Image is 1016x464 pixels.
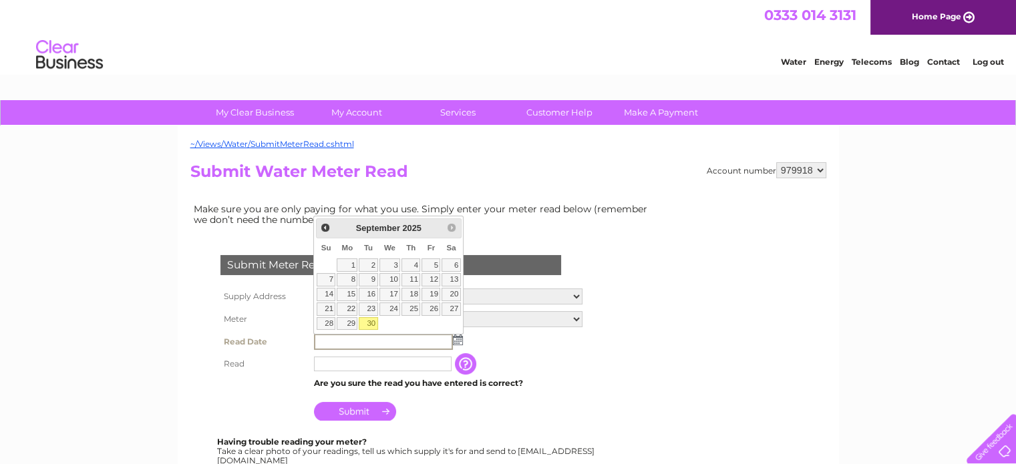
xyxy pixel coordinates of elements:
span: Saturday [446,244,456,252]
a: 4 [401,258,420,272]
a: 13 [442,273,460,286]
a: Blog [900,57,919,67]
a: Prev [318,220,333,236]
div: Account number [707,162,826,178]
a: 24 [379,302,401,316]
div: Submit Meter Read [220,255,561,275]
th: Read [217,353,311,375]
a: My Account [301,100,411,125]
a: 26 [421,302,440,316]
h2: Submit Water Meter Read [190,162,826,188]
a: Contact [927,57,960,67]
a: 17 [379,288,401,301]
a: 7 [317,273,335,286]
span: Sunday [321,244,331,252]
a: 3 [379,258,401,272]
img: logo.png [35,35,104,75]
span: Tuesday [364,244,373,252]
a: 25 [401,302,420,316]
a: 19 [421,288,440,301]
a: Water [781,57,806,67]
th: Meter [217,308,311,330]
a: Energy [814,57,844,67]
th: Read Date [217,330,311,353]
a: 23 [359,302,377,316]
a: My Clear Business [200,100,310,125]
a: 11 [401,273,420,286]
td: Are you sure the read you have entered is correct? [311,375,586,392]
div: Clear Business is a trading name of Verastar Limited (registered in [GEOGRAPHIC_DATA] No. 3667643... [193,7,824,65]
a: 30 [359,317,377,330]
a: 5 [421,258,440,272]
a: 2 [359,258,377,272]
a: Log out [972,57,1003,67]
b: Having trouble reading your meter? [217,437,367,447]
a: 6 [442,258,460,272]
a: 10 [379,273,401,286]
a: 18 [401,288,420,301]
a: 0333 014 3131 [764,7,856,23]
a: 1 [337,258,357,272]
td: Make sure you are only paying for what you use. Simply enter your meter read below (remember we d... [190,200,658,228]
a: 8 [337,273,357,286]
a: 9 [359,273,377,286]
a: 14 [317,288,335,301]
a: 22 [337,302,357,316]
a: Make A Payment [606,100,716,125]
th: Supply Address [217,285,311,308]
span: Prev [320,222,331,233]
a: 12 [421,273,440,286]
input: Information [455,353,479,375]
a: Customer Help [504,100,615,125]
a: 29 [337,317,357,330]
a: ~/Views/Water/SubmitMeterRead.cshtml [190,139,354,149]
a: 20 [442,288,460,301]
a: 27 [442,302,460,316]
span: Thursday [406,244,415,252]
a: 15 [337,288,357,301]
a: 16 [359,288,377,301]
span: Monday [342,244,353,252]
span: Wednesday [384,244,395,252]
span: Friday [428,244,436,252]
img: ... [453,334,463,345]
a: 28 [317,317,335,330]
a: 21 [317,302,335,316]
a: Services [403,100,513,125]
input: Submit [314,402,396,421]
a: Telecoms [852,57,892,67]
span: September [356,223,400,233]
span: 2025 [402,223,421,233]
